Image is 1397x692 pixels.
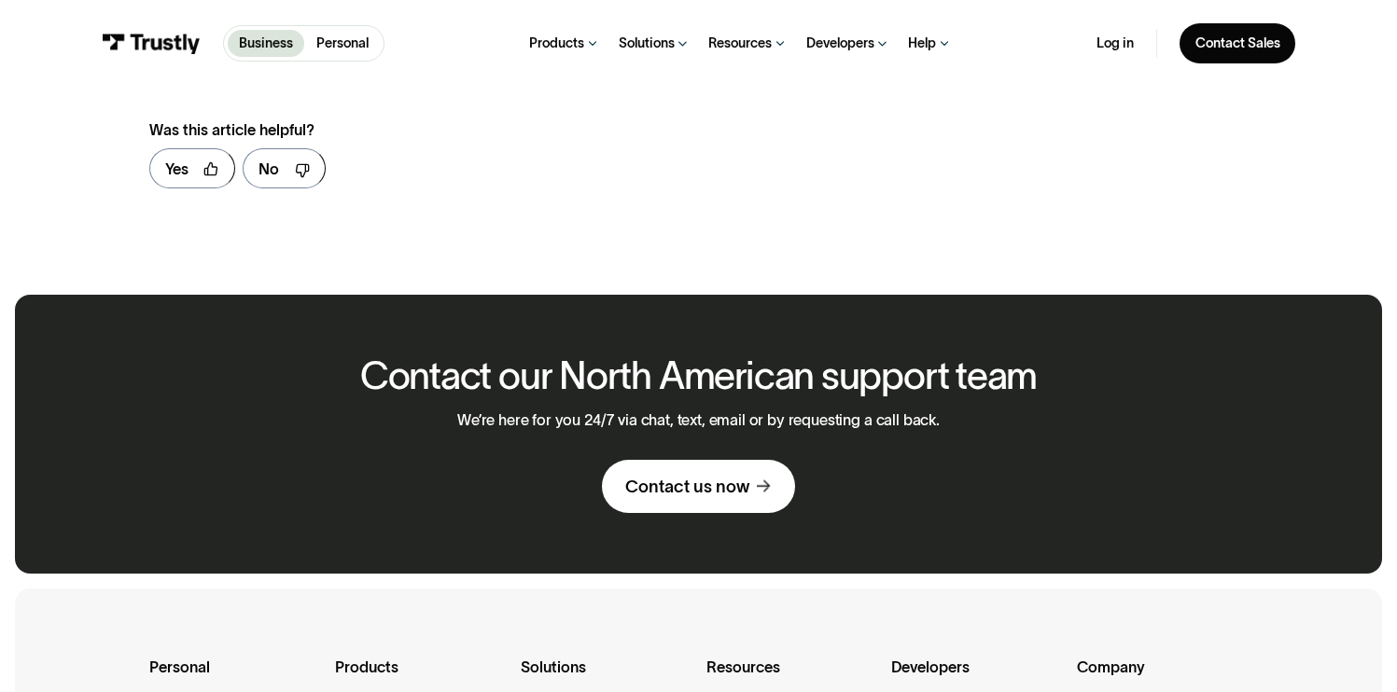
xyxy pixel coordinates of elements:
div: Developers [806,35,874,51]
h2: Contact our North American support team [360,355,1038,397]
div: Resources [708,35,772,51]
a: Business [228,30,304,57]
p: We’re here for you 24/7 via chat, text, email or by requesting a call back. [457,411,940,429]
a: Log in [1097,35,1134,51]
div: Help [908,35,936,51]
img: Trustly Logo [102,34,201,54]
div: Products [529,35,584,51]
div: Was this article helpful? [149,118,816,141]
div: Contact us now [625,476,749,498]
a: Personal [304,30,379,57]
p: Business [239,34,293,53]
a: Yes [149,148,235,188]
a: Contact Sales [1180,23,1294,63]
div: No [258,158,279,180]
div: Solutions [619,35,675,51]
a: Contact us now [602,460,794,512]
p: Personal [316,34,369,53]
div: Yes [165,158,189,180]
div: Contact Sales [1195,35,1280,51]
a: No [243,148,326,188]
